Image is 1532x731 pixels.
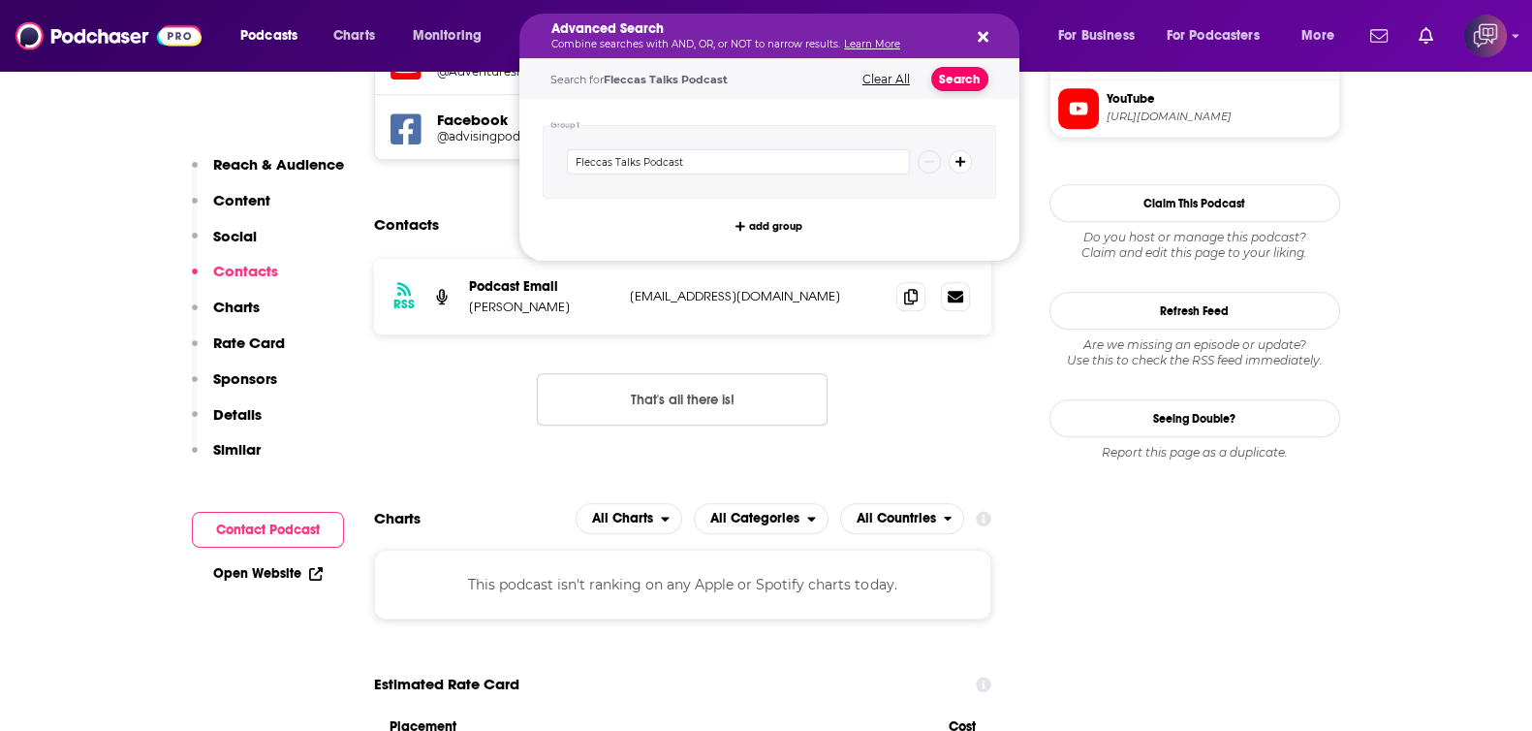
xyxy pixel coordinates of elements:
[192,512,344,548] button: Contact Podcast
[393,297,415,312] h3: RSS
[374,550,992,620] div: This podcast isn't ranking on any Apple or Spotify charts today.
[749,221,802,232] span: add group
[374,509,421,527] h2: Charts
[413,22,482,49] span: Monitoring
[213,565,323,582] a: Open Website
[844,38,900,50] a: Learn More
[1049,184,1340,222] button: Claim This Podcast
[1464,15,1507,57] button: Show profile menu
[192,155,344,191] button: Reach & Audience
[1288,20,1359,51] button: open menu
[321,20,387,51] a: Charts
[469,278,614,295] p: Podcast Email
[840,503,965,534] h2: Countries
[694,503,829,534] button: open menu
[592,512,653,525] span: All Charts
[213,191,270,209] p: Content
[1464,15,1507,57] img: User Profile
[1167,22,1260,49] span: For Podcasters
[551,40,956,49] p: Combine searches with AND, OR, or NOT to narrow results.
[576,503,682,534] h2: Platforms
[730,214,808,238] button: add group
[1107,110,1331,124] span: https://www.youtube.com/@AdventuresinAdvising
[213,155,344,174] p: Reach & Audience
[227,20,323,51] button: open menu
[857,512,936,525] span: All Countries
[1049,230,1340,245] span: Do you host or manage this podcast?
[1362,19,1395,52] a: Show notifications dropdown
[192,405,262,441] button: Details
[437,111,597,129] h5: Facebook
[1045,20,1159,51] button: open menu
[1049,399,1340,437] a: Seeing Double?
[1058,88,1331,129] a: YouTube[URL][DOMAIN_NAME]
[16,17,202,54] img: Podchaser - Follow, Share and Rate Podcasts
[374,666,519,703] span: Estimated Rate Card
[213,369,277,388] p: Sponsors
[1049,292,1340,330] button: Refresh Feed
[437,129,597,143] a: @advisingpodcast
[550,73,728,86] span: Search for
[551,22,956,36] h5: Advanced Search
[192,298,260,334] button: Charts
[333,22,375,49] span: Charts
[857,73,916,86] button: Clear All
[1154,20,1288,51] button: open menu
[1301,22,1334,49] span: More
[213,262,278,280] p: Contacts
[694,503,829,534] h2: Categories
[1049,445,1340,461] div: Report this page as a duplicate.
[931,67,988,91] button: Search
[1049,230,1340,261] div: Claim and edit this page to your liking.
[550,121,580,130] h4: Group 1
[630,288,882,304] p: [EMAIL_ADDRESS][DOMAIN_NAME]
[399,20,507,51] button: open menu
[374,207,439,243] h2: Contacts
[192,262,278,298] button: Contacts
[213,405,262,424] p: Details
[576,503,682,534] button: open menu
[567,149,910,175] input: Type a keyword or phrase...
[1464,15,1507,57] span: Logged in as corioliscompany
[192,227,257,263] button: Social
[192,440,261,476] button: Similar
[192,369,277,405] button: Sponsors
[192,334,285,369] button: Rate Card
[192,191,270,227] button: Content
[1411,19,1441,52] a: Show notifications dropdown
[213,334,285,352] p: Rate Card
[213,440,261,459] p: Similar
[604,73,728,86] span: Fleccas Talks Podcast
[469,299,614,315] p: [PERSON_NAME]
[1058,22,1135,49] span: For Business
[537,373,828,426] button: Nothing here.
[1107,90,1331,108] span: YouTube
[538,14,1038,58] div: Search podcasts, credits, & more...
[213,298,260,316] p: Charts
[1049,337,1340,368] div: Are we missing an episode or update? Use this to check the RSS feed immediately.
[240,22,297,49] span: Podcasts
[213,227,257,245] p: Social
[710,512,799,525] span: All Categories
[840,503,965,534] button: open menu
